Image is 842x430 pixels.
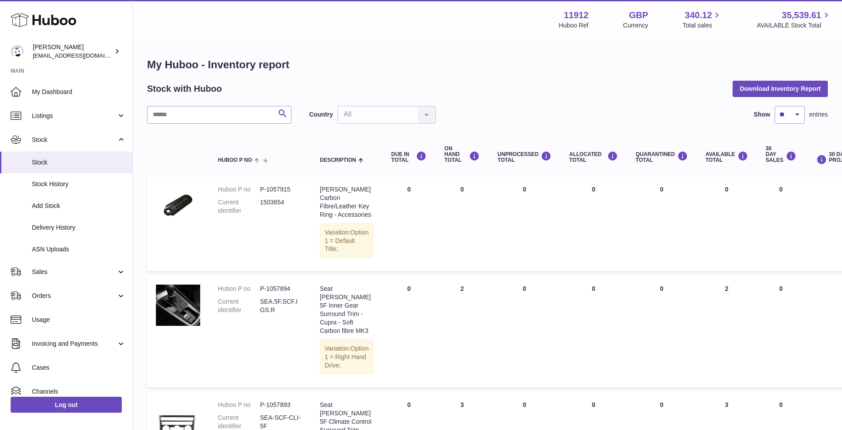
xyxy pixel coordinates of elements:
span: AVAILABLE Stock Total [757,21,831,30]
span: 35,539.61 [782,9,821,21]
span: Total sales [683,21,722,30]
strong: 11912 [564,9,589,21]
dt: Current identifier [218,198,260,215]
span: Option 1 = Right Hand Drive; [325,345,369,369]
td: 0 [697,176,757,271]
strong: GBP [629,9,648,21]
td: 0 [560,276,627,387]
dt: Huboo P no [218,285,260,293]
dd: P-1057915 [260,185,302,194]
a: 35,539.61 AVAILABLE Stock Total [757,9,831,30]
dt: Current identifier [218,297,260,314]
div: AVAILABLE Total [706,151,748,163]
div: UNPROCESSED Total [497,151,551,163]
img: info@carbonmyride.com [11,45,24,58]
dt: Huboo P no [218,401,260,409]
button: Download Inventory Report [733,81,828,97]
span: Sales [32,268,116,276]
label: Show [754,110,770,119]
td: 0 [489,176,560,271]
span: Listings [32,112,116,120]
span: Cases [32,364,126,372]
td: 2 [697,276,757,387]
span: My Dashboard [32,88,126,96]
a: Log out [11,397,122,413]
div: 30 DAY SALES [766,146,796,164]
div: [PERSON_NAME] [33,43,113,60]
td: 0 [757,176,805,271]
span: ASN Uploads [32,245,126,254]
a: 340.12 Total sales [683,9,722,30]
div: QUARANTINED Total [636,151,688,163]
h1: My Huboo - Inventory report [147,58,828,72]
dt: Huboo P no [218,185,260,194]
span: Option 1 = Default Title; [325,229,369,253]
span: Orders [32,292,116,300]
span: Add Stock [32,202,126,210]
td: 0 [435,176,489,271]
div: Variation: [320,340,373,375]
span: Stock [32,158,126,167]
span: Stock [32,136,116,144]
div: Currency [623,21,648,30]
td: 0 [489,276,560,387]
span: 0 [660,401,664,408]
dd: P-1057894 [260,285,302,293]
span: 0 [660,186,664,193]
div: ON HAND Total [444,146,480,164]
dd: P-1057893 [260,401,302,409]
h2: Stock with Huboo [147,83,222,95]
span: Description [320,157,356,163]
div: Variation: [320,223,373,258]
dd: 1503654 [260,198,302,215]
span: 0 [660,285,664,292]
td: 0 [382,276,435,387]
div: DUE IN TOTAL [391,151,427,163]
span: entries [809,110,828,119]
span: Channels [32,387,126,396]
span: Usage [32,316,126,324]
td: 2 [435,276,489,387]
div: Huboo Ref [559,21,589,30]
span: Delivery History [32,223,126,232]
div: [PERSON_NAME] Carbon Fibre/Leather Key Ring - Accessories [320,185,373,219]
div: Seat [PERSON_NAME] 5F Inner Gear Surround Trim - Cupra - Soft Carbon fibre MK3 [320,285,373,335]
span: Stock History [32,180,126,188]
label: Country [309,110,333,119]
span: Huboo P no [218,157,252,163]
img: product image [156,285,200,325]
div: ALLOCATED Total [569,151,618,163]
td: 0 [560,176,627,271]
span: 340.12 [685,9,712,21]
td: 0 [757,276,805,387]
span: [EMAIL_ADDRESS][DOMAIN_NAME] [33,52,130,59]
td: 0 [382,176,435,271]
img: product image [156,185,200,225]
span: Invoicing and Payments [32,340,116,348]
dd: SEA.5F.SCF.IGS.R [260,297,302,314]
